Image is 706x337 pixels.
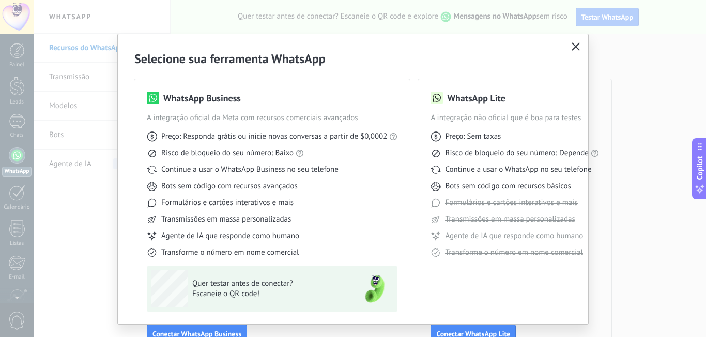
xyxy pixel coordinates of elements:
span: Continue a usar o WhatsApp no seu telefone [445,165,591,175]
span: Quer testar antes de conectar? [192,279,343,289]
span: A integração oficial da Meta com recursos comerciais avançados [147,113,397,123]
h3: WhatsApp Business [163,92,241,105]
span: A integração não oficial que é boa para testes [431,113,599,123]
span: Formulários e cartões interativos e mais [445,198,577,208]
span: Formulários e cartões interativos e mais [161,198,294,208]
span: Transforme o número em nome comercial [445,247,582,258]
span: Preço: Responda grátis ou inicie novas conversas a partir de $0,0002 [161,131,387,142]
span: Agente de IA que responde como humano [445,231,583,241]
span: Risco de bloqueio do seu número: Baixo [161,148,294,158]
span: Risco de bloqueio do seu número: Depende [445,148,589,158]
span: Transforme o número em nome comercial [161,247,299,258]
span: Transmissões em massa personalizadas [445,214,575,225]
h3: WhatsApp Lite [447,92,505,105]
span: Bots sem código com recursos avançados [161,181,298,192]
span: Transmissões em massa personalizadas [161,214,291,225]
h2: Selecione sua ferramenta WhatsApp [134,51,572,67]
span: Escaneie o QR code! [192,289,343,299]
span: Bots sem código com recursos básicos [445,181,571,192]
span: Continue a usar o WhatsApp Business no seu telefone [161,165,339,175]
span: Agente de IA que responde como humano [161,231,299,241]
span: Preço: Sem taxas [445,131,501,142]
span: Copilot [695,156,705,180]
img: green-phone.png [356,270,393,307]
